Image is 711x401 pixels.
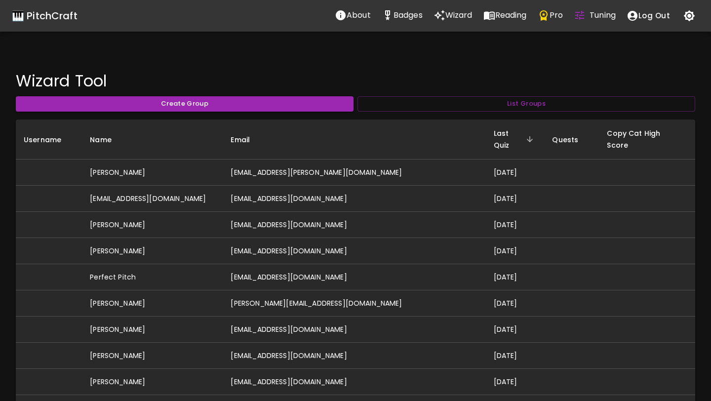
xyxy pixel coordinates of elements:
span: Copy Cat High Score [607,127,687,151]
a: Pro [532,5,568,26]
span: Name [90,134,124,146]
td: [DATE] [486,212,545,238]
button: About [329,5,376,25]
td: [PERSON_NAME] [82,290,223,317]
td: Perfect Pitch [82,264,223,290]
td: [DATE] [486,343,545,369]
td: [DATE] [486,186,545,212]
td: [DATE] [486,160,545,186]
td: [PERSON_NAME] [82,317,223,343]
td: [DATE] [486,290,545,317]
button: Pro [532,5,568,25]
td: [EMAIL_ADDRESS][DOMAIN_NAME] [223,212,485,238]
td: [EMAIL_ADDRESS][DOMAIN_NAME] [223,238,485,264]
p: Wizard [445,9,473,21]
button: Stats [376,5,428,25]
td: [PERSON_NAME][EMAIL_ADDRESS][DOMAIN_NAME] [223,290,485,317]
button: account of current user [621,5,675,26]
p: Badges [394,9,423,21]
a: About [329,5,376,26]
h4: Wizard Tool [16,71,695,91]
td: [DATE] [486,264,545,290]
button: Create Group [16,96,354,112]
td: [EMAIL_ADDRESS][DOMAIN_NAME] [223,317,485,343]
td: [EMAIL_ADDRESS][DOMAIN_NAME] [223,264,485,290]
td: [PERSON_NAME] [82,160,223,186]
span: Username [24,134,74,146]
td: [PERSON_NAME] [82,238,223,264]
td: [PERSON_NAME] [82,212,223,238]
td: [PERSON_NAME] [82,343,223,369]
p: Tuning [590,9,616,21]
td: [DATE] [486,369,545,395]
td: [EMAIL_ADDRESS][DOMAIN_NAME] [82,186,223,212]
p: Pro [550,9,563,21]
p: About [347,9,371,21]
td: [EMAIL_ADDRESS][DOMAIN_NAME] [223,186,485,212]
a: Reading [478,5,532,26]
td: [DATE] [486,238,545,264]
a: Tuning Quiz [568,5,621,26]
span: Email [231,134,263,146]
span: Quests [552,134,591,146]
a: Wizard [428,5,478,26]
td: [EMAIL_ADDRESS][DOMAIN_NAME] [223,343,485,369]
p: Reading [495,9,527,21]
td: [EMAIL_ADDRESS][DOMAIN_NAME] [223,369,485,395]
button: Reading [478,5,532,25]
td: [DATE] [486,317,545,343]
button: Wizard [428,5,478,25]
button: List Groups [357,96,695,112]
span: Last Quiz [494,127,537,151]
td: [EMAIL_ADDRESS][PERSON_NAME][DOMAIN_NAME] [223,160,485,186]
a: 🎹 PitchCraft [12,8,78,24]
button: Tuning Quiz [568,5,621,25]
td: [PERSON_NAME] [82,369,223,395]
a: Stats [376,5,428,26]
